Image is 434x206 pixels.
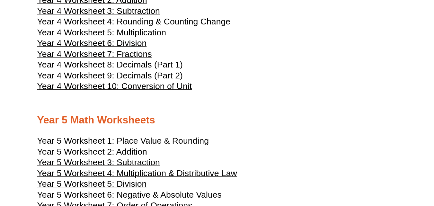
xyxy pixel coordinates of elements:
a: Year 4 Worksheet 7: Fractions [37,52,152,58]
a: Year 4 Worksheet 3: Subtraction [37,9,160,15]
span: Year 5 Worksheet 5: Division [37,179,147,189]
a: Year 4 Worksheet 10: Conversion of Unit [37,84,192,91]
span: Year 4 Worksheet 8: Decimals (Part 1) [37,60,183,69]
span: Year 5 Worksheet 2: Addition [37,147,147,157]
a: Year 4 Worksheet 8: Decimals (Part 1) [37,63,183,69]
a: Year 5 Worksheet 2: Addition [37,150,147,156]
a: Year 5 Worksheet 1: Place Value & Rounding [37,139,209,145]
iframe: Chat Widget [327,133,434,206]
span: Year 5 Worksheet 4: Multiplication & Distributive Law [37,168,237,178]
a: Year 5 Worksheet 6: Negative & Absolute Values [37,193,222,199]
a: Year 4 Worksheet 6: Division [37,41,147,48]
a: Year 5 Worksheet 3: Subtraction [37,160,160,167]
span: Year 4 Worksheet 4: Rounding & Counting Change [37,17,231,26]
span: Year 4 Worksheet 7: Fractions [37,49,152,59]
span: Year 4 Worksheet 3: Subtraction [37,6,160,16]
h2: Year 5 Math Worksheets [37,113,397,127]
a: Year 5 Worksheet 5: Division [37,182,147,188]
span: Year 4 Worksheet 5: Multiplication [37,28,166,37]
span: Year 4 Worksheet 9: Decimals (Part 2) [37,71,183,80]
span: Year 4 Worksheet 6: Division [37,38,147,48]
a: Year 5 Worksheet 4: Multiplication & Distributive Law [37,171,237,178]
span: Year 5 Worksheet 1: Place Value & Rounding [37,136,209,146]
span: Year 4 Worksheet 10: Conversion of Unit [37,81,192,91]
span: Year 5 Worksheet 3: Subtraction [37,157,160,167]
a: Year 4 Worksheet 4: Rounding & Counting Change [37,20,231,26]
a: Year 4 Worksheet 9: Decimals (Part 2) [37,74,183,80]
span: Year 5 Worksheet 6: Negative & Absolute Values [37,190,222,200]
a: Year 4 Worksheet 5: Multiplication [37,31,166,37]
